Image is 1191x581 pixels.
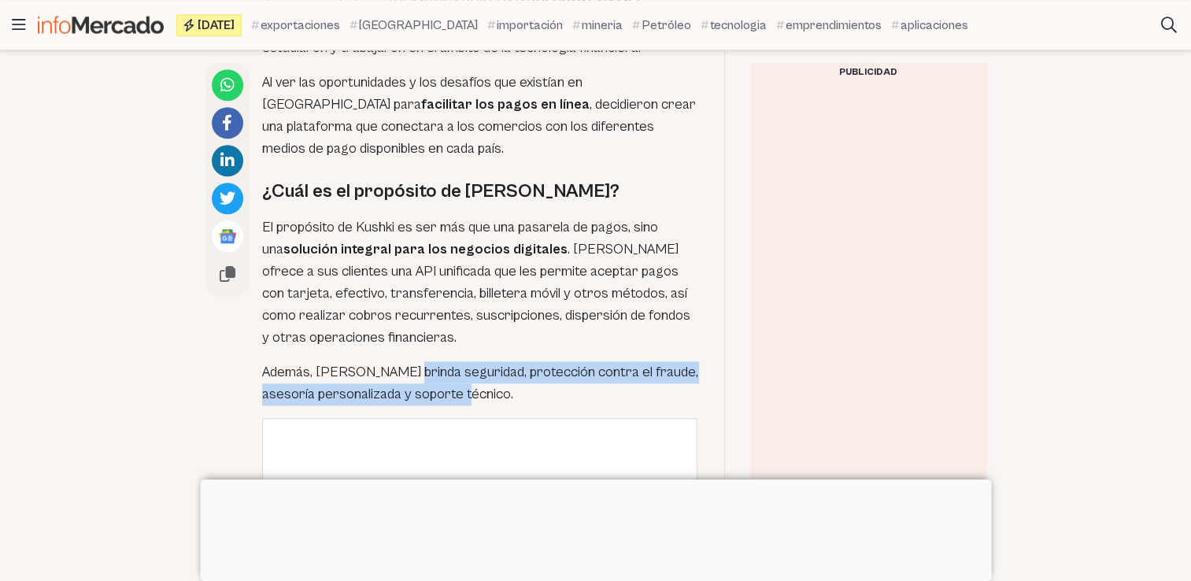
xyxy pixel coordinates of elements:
span: emprendimientos [786,16,882,35]
iframe: Advertisement [750,82,986,554]
a: exportaciones [251,16,340,35]
span: importación [497,16,563,35]
a: aplicaciones [891,16,968,35]
span: mineria [582,16,623,35]
p: Además, [PERSON_NAME] brinda seguridad, protección contra el fraude, asesoría personalizada y sop... [262,361,699,405]
span: [GEOGRAPHIC_DATA] [359,16,478,35]
a: importación [487,16,563,35]
p: Al ver las oportunidades y los desafíos que existían en [GEOGRAPHIC_DATA] para , decidieron crear... [262,72,699,160]
iframe: Advertisement [200,479,991,577]
span: tecnologia [710,16,767,35]
strong: facilitar los pagos en línea [421,96,590,113]
span: Petróleo [642,16,691,35]
a: [GEOGRAPHIC_DATA] [350,16,478,35]
span: aplicaciones [901,16,968,35]
span: [DATE] [198,19,235,31]
a: Petróleo [632,16,691,35]
h2: ¿Cuál es el propósito de [PERSON_NAME]? [262,179,699,204]
strong: solución integral para los negocios digitales [283,241,568,257]
img: Google News logo [218,227,237,246]
div: Publicidad [750,63,986,82]
span: exportaciones [261,16,340,35]
a: mineria [572,16,623,35]
p: El propósito de Kushki es ser más que una pasarela de pagos, sino una . [PERSON_NAME] ofrece a su... [262,216,699,349]
a: tecnologia [701,16,767,35]
a: emprendimientos [776,16,882,35]
img: Infomercado Ecuador logo [38,16,164,34]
